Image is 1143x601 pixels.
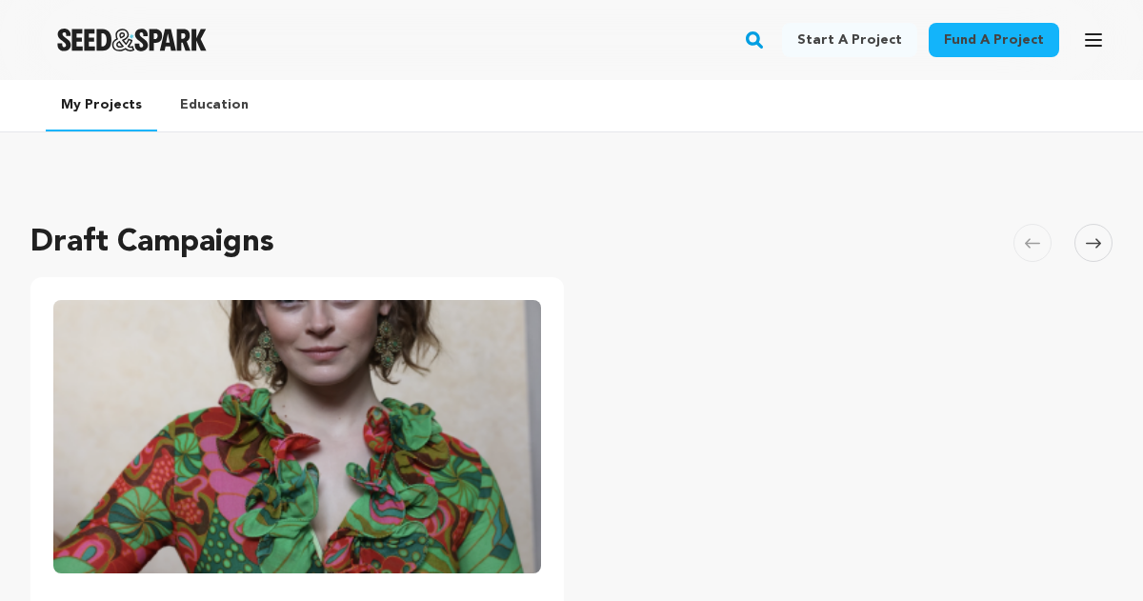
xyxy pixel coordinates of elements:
a: Fund a project [929,23,1059,57]
a: Education [165,80,264,130]
a: Start a project [782,23,917,57]
a: Seed&Spark Homepage [57,29,207,51]
img: Seed&Spark Logo Dark Mode [57,29,207,51]
h2: Draft Campaigns [30,220,274,266]
a: My Projects [46,80,157,131]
